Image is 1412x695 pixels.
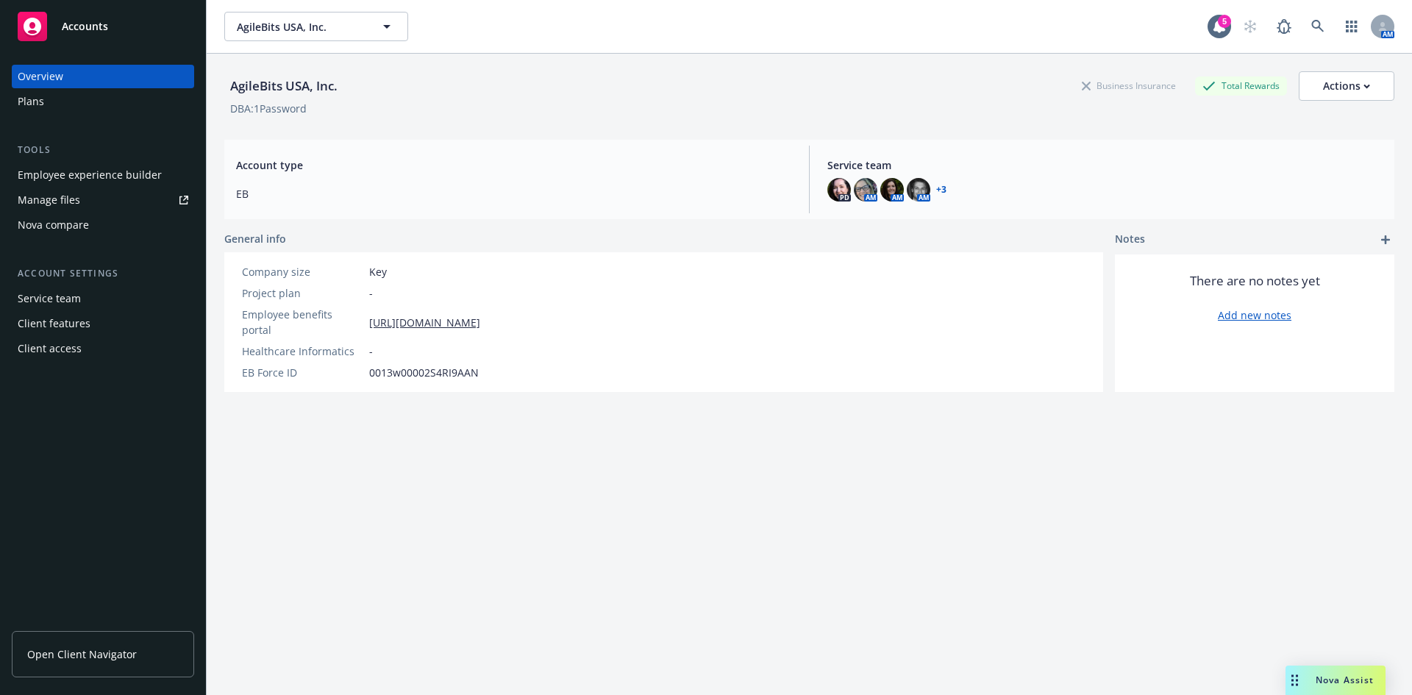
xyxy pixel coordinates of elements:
[1218,307,1291,323] a: Add new notes
[1316,674,1374,686] span: Nova Assist
[237,19,364,35] span: AgileBits USA, Inc.
[1303,12,1333,41] a: Search
[1115,231,1145,249] span: Notes
[369,264,387,279] span: Key
[1235,12,1265,41] a: Start snowing
[18,163,162,187] div: Employee experience builder
[1286,666,1386,695] button: Nova Assist
[236,157,791,173] span: Account type
[224,231,286,246] span: General info
[12,312,194,335] a: Client features
[12,143,194,157] div: Tools
[224,12,408,41] button: AgileBits USA, Inc.
[12,266,194,281] div: Account settings
[369,365,479,380] span: 0013w00002S4RI9AAN
[1195,76,1287,95] div: Total Rewards
[1377,231,1394,249] a: add
[18,65,63,88] div: Overview
[242,365,363,380] div: EB Force ID
[242,343,363,359] div: Healthcare Informatics
[369,315,480,330] a: [URL][DOMAIN_NAME]
[18,90,44,113] div: Plans
[1337,12,1366,41] a: Switch app
[18,337,82,360] div: Client access
[1323,72,1370,100] div: Actions
[12,6,194,47] a: Accounts
[907,178,930,202] img: photo
[12,163,194,187] a: Employee experience builder
[242,307,363,338] div: Employee benefits portal
[12,65,194,88] a: Overview
[27,646,137,662] span: Open Client Navigator
[880,178,904,202] img: photo
[12,287,194,310] a: Service team
[12,337,194,360] a: Client access
[854,178,877,202] img: photo
[1269,12,1299,41] a: Report a Bug
[1286,666,1304,695] div: Drag to move
[1218,15,1231,28] div: 5
[1190,272,1320,290] span: There are no notes yet
[18,188,80,212] div: Manage files
[62,21,108,32] span: Accounts
[18,213,89,237] div: Nova compare
[12,90,194,113] a: Plans
[18,312,90,335] div: Client features
[242,264,363,279] div: Company size
[369,285,373,301] span: -
[1074,76,1183,95] div: Business Insurance
[230,101,307,116] div: DBA: 1Password
[936,185,946,194] a: +3
[12,188,194,212] a: Manage files
[236,186,791,202] span: EB
[827,178,851,202] img: photo
[242,285,363,301] div: Project plan
[1299,71,1394,101] button: Actions
[18,287,81,310] div: Service team
[12,213,194,237] a: Nova compare
[827,157,1383,173] span: Service team
[369,343,373,359] span: -
[224,76,343,96] div: AgileBits USA, Inc.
